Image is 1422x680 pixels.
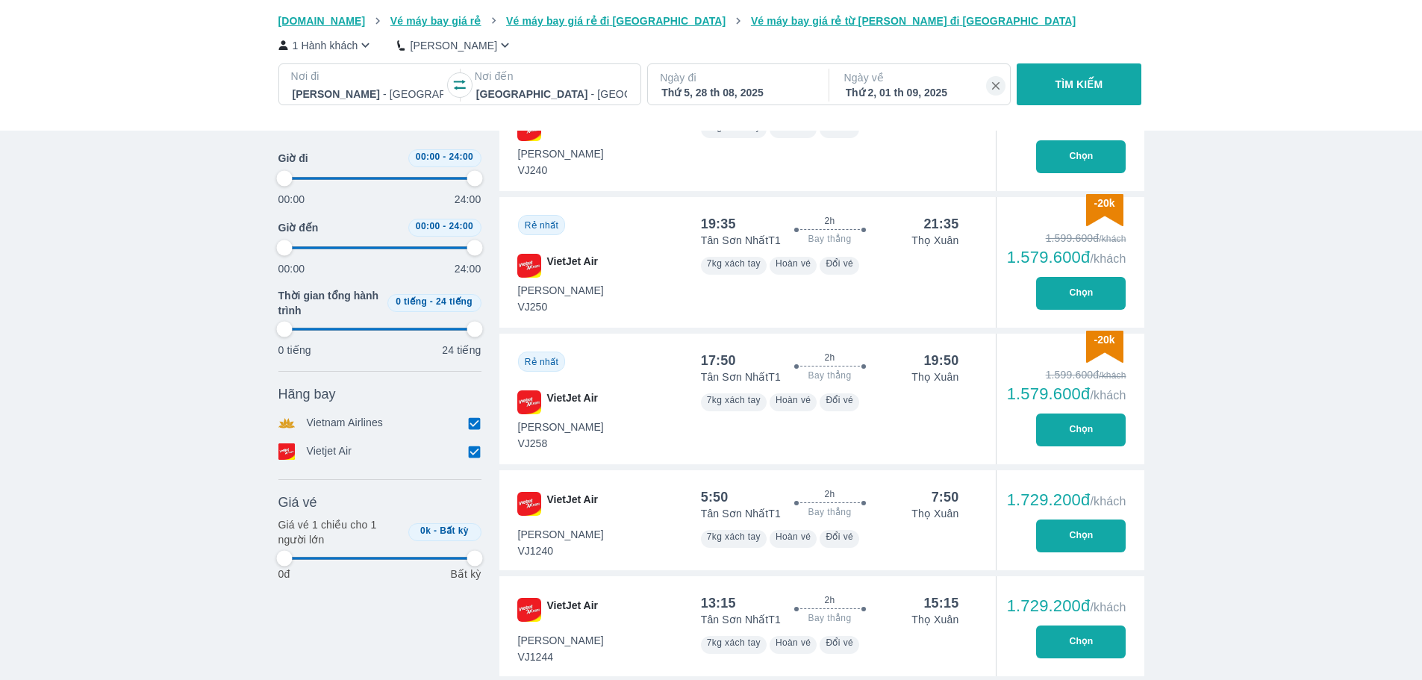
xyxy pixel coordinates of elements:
[420,525,431,536] span: 0k
[1036,626,1126,658] button: Chọn
[443,221,446,231] span: -
[1086,194,1123,226] img: discount
[826,531,853,542] span: Đổi vé
[390,15,481,27] span: Vé máy bay giá rẻ
[1094,197,1114,209] span: -20k
[293,38,358,53] p: 1 Hành khách
[443,152,446,162] span: -
[278,220,319,235] span: Giờ đến
[701,594,736,612] div: 13:15
[824,594,835,606] span: 2h
[1017,63,1141,105] button: TÌM KIẾM
[517,254,541,278] img: VJ
[776,531,811,542] span: Hoàn vé
[278,288,381,318] span: Thời gian tổng hành trình
[1090,252,1126,265] span: /khách
[416,221,440,231] span: 00:00
[846,85,997,100] div: Thứ 2, 01 th 09, 2025
[707,258,761,269] span: 7kg xách tay
[1094,334,1114,346] span: -20k
[278,13,1144,28] nav: breadcrumb
[923,594,958,612] div: 15:15
[278,385,336,403] span: Hãng bay
[776,258,811,269] span: Hoàn vé
[518,146,604,161] span: [PERSON_NAME]
[517,390,541,414] img: VJ
[278,493,317,511] span: Giá vé
[547,390,598,414] span: VietJet Air
[1090,601,1126,614] span: /khách
[1007,491,1126,509] div: 1.729.200đ
[518,527,604,542] span: [PERSON_NAME]
[517,492,541,516] img: VJ
[278,151,308,166] span: Giờ đi
[1090,495,1126,508] span: /khách
[1036,140,1126,173] button: Chọn
[442,343,481,358] p: 24 tiếng
[278,343,311,358] p: 0 tiếng
[911,506,958,521] p: Thọ Xuân
[547,492,598,516] span: VietJet Air
[776,395,811,405] span: Hoàn vé
[434,525,437,536] span: -
[307,443,352,460] p: Vietjet Air
[518,283,604,298] span: [PERSON_NAME]
[517,598,541,622] img: VJ
[410,38,497,53] p: [PERSON_NAME]
[518,436,604,451] span: VJ258
[278,37,374,53] button: 1 Hành khách
[449,152,473,162] span: 24:00
[440,525,469,536] span: Bất kỳ
[397,37,513,53] button: [PERSON_NAME]
[278,517,402,547] p: Giá vé 1 chiều cho 1 người lớn
[291,69,445,84] p: Nơi đi
[278,567,290,581] p: 0đ
[844,70,998,85] p: Ngày về
[1055,77,1103,92] p: TÌM KIẾM
[518,543,604,558] span: VJ1240
[824,488,835,500] span: 2h
[1090,389,1126,402] span: /khách
[1036,414,1126,446] button: Chọn
[701,612,781,627] p: Tân Sơn Nhất T1
[518,419,604,434] span: [PERSON_NAME]
[1036,520,1126,552] button: Chọn
[396,296,427,307] span: 0 tiếng
[824,352,835,364] span: 2h
[824,215,835,227] span: 2h
[701,352,736,369] div: 17:50
[307,415,384,431] p: Vietnam Airlines
[430,296,433,307] span: -
[1007,367,1126,382] div: 1.599.600đ
[701,215,736,233] div: 19:35
[416,152,440,162] span: 00:00
[518,299,604,314] span: VJ250
[1086,331,1123,363] img: discount
[455,192,481,207] p: 24:00
[518,163,604,178] span: VJ240
[455,261,481,276] p: 24:00
[923,352,958,369] div: 19:50
[701,369,781,384] p: Tân Sơn Nhất T1
[911,369,958,384] p: Thọ Xuân
[547,254,598,278] span: VietJet Air
[826,395,853,405] span: Đổi vé
[932,488,959,506] div: 7:50
[707,395,761,405] span: 7kg xách tay
[911,233,958,248] p: Thọ Xuân
[701,488,729,506] div: 5:50
[518,649,604,664] span: VJ1244
[475,69,629,84] p: Nơi đến
[776,637,811,648] span: Hoàn vé
[707,531,761,542] span: 7kg xách tay
[911,612,958,627] p: Thọ Xuân
[278,192,305,207] p: 00:00
[1007,231,1126,246] div: 1.599.600đ
[1007,249,1126,266] div: 1.579.600đ
[525,220,558,231] span: Rẻ nhất
[660,70,814,85] p: Ngày đi
[923,215,958,233] div: 21:35
[1007,597,1126,615] div: 1.729.200đ
[707,637,761,648] span: 7kg xách tay
[449,221,473,231] span: 24:00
